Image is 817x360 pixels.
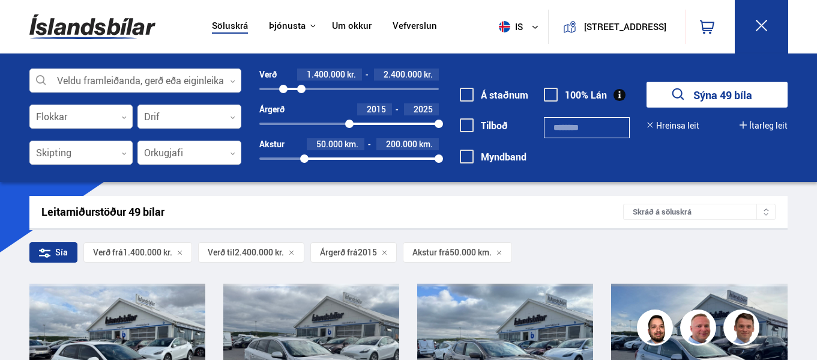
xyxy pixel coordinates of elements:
[544,90,607,100] label: 100% Lán
[345,139,358,149] span: km.
[555,10,678,44] a: [STREET_ADDRESS]
[235,248,284,257] span: 2.400.000 kr.
[316,138,343,150] span: 50.000
[460,151,526,162] label: Myndband
[259,139,285,149] div: Akstur
[332,20,372,33] a: Um okkur
[682,311,718,347] img: siFngHWaQ9KaOqBr.png
[259,70,277,79] div: Verð
[123,248,172,257] span: 1.400.000 kr.
[460,120,508,131] label: Tilboð
[320,248,358,257] span: Árgerð frá
[212,20,248,33] a: Söluskrá
[494,21,524,32] span: is
[393,20,437,33] a: Vefverslun
[499,21,510,32] img: svg+xml;base64,PHN2ZyB4bWxucz0iaHR0cDovL3d3dy53My5vcmcvMjAwMC9zdmciIHdpZHRoPSI1MTIiIGhlaWdodD0iNT...
[367,103,386,115] span: 2015
[259,105,285,114] div: Árgerð
[307,69,345,80] span: 1.400.000
[740,121,788,130] button: Ítarleg leit
[581,22,669,32] button: [STREET_ADDRESS]
[208,248,235,257] span: Verð til
[386,138,417,150] span: 200.000
[494,9,548,44] button: is
[450,248,492,257] span: 50.000 km.
[384,69,422,80] span: 2.400.000
[41,206,624,218] div: Leitarniðurstöður 49 bílar
[424,70,433,79] span: kr.
[725,311,761,347] img: FbJEzSuNWCJXmdc-.webp
[347,70,356,79] span: kr.
[623,204,776,220] div: Skráð á söluskrá
[93,248,123,257] span: Verð frá
[358,248,377,257] span: 2015
[29,7,155,46] img: G0Ugv5HjCgRt.svg
[460,90,528,100] label: Á staðnum
[647,82,788,108] button: Sýna 49 bíla
[647,121,699,130] button: Hreinsa leit
[419,139,433,149] span: km.
[414,103,433,115] span: 2025
[29,242,77,263] div: Sía
[412,248,450,257] span: Akstur frá
[10,5,46,41] button: Open LiveChat chat widget
[639,311,675,347] img: nhp88E3Fdnt1Opn2.png
[269,20,306,32] button: Þjónusta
